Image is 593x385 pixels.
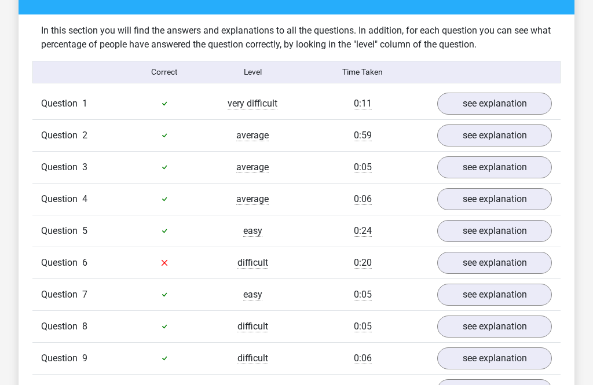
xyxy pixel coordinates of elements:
[41,320,82,333] span: Question
[236,130,269,141] span: average
[82,225,87,236] span: 5
[437,124,552,146] a: see explanation
[243,225,262,237] span: easy
[208,66,296,78] div: Level
[437,284,552,306] a: see explanation
[243,289,262,300] span: easy
[354,257,372,269] span: 0:20
[354,162,372,173] span: 0:05
[41,256,82,270] span: Question
[236,193,269,205] span: average
[82,289,87,300] span: 7
[354,321,372,332] span: 0:05
[236,162,269,173] span: average
[437,156,552,178] a: see explanation
[354,225,372,237] span: 0:24
[237,257,268,269] span: difficult
[82,321,87,332] span: 8
[437,220,552,242] a: see explanation
[41,224,82,238] span: Question
[296,66,429,78] div: Time Taken
[354,98,372,109] span: 0:11
[354,130,372,141] span: 0:59
[237,321,268,332] span: difficult
[437,316,552,338] a: see explanation
[437,93,552,115] a: see explanation
[41,160,82,174] span: Question
[237,353,268,364] span: difficult
[82,162,87,173] span: 3
[41,97,82,111] span: Question
[437,347,552,369] a: see explanation
[228,98,277,109] span: very difficult
[41,351,82,365] span: Question
[82,130,87,141] span: 2
[32,24,561,52] div: In this section you will find the answers and explanations to all the questions. In addition, for...
[41,129,82,142] span: Question
[354,289,372,300] span: 0:05
[121,66,209,78] div: Correct
[354,353,372,364] span: 0:06
[82,257,87,268] span: 6
[41,288,82,302] span: Question
[82,353,87,364] span: 9
[354,193,372,205] span: 0:06
[437,252,552,274] a: see explanation
[41,192,82,206] span: Question
[437,188,552,210] a: see explanation
[82,193,87,204] span: 4
[82,98,87,109] span: 1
